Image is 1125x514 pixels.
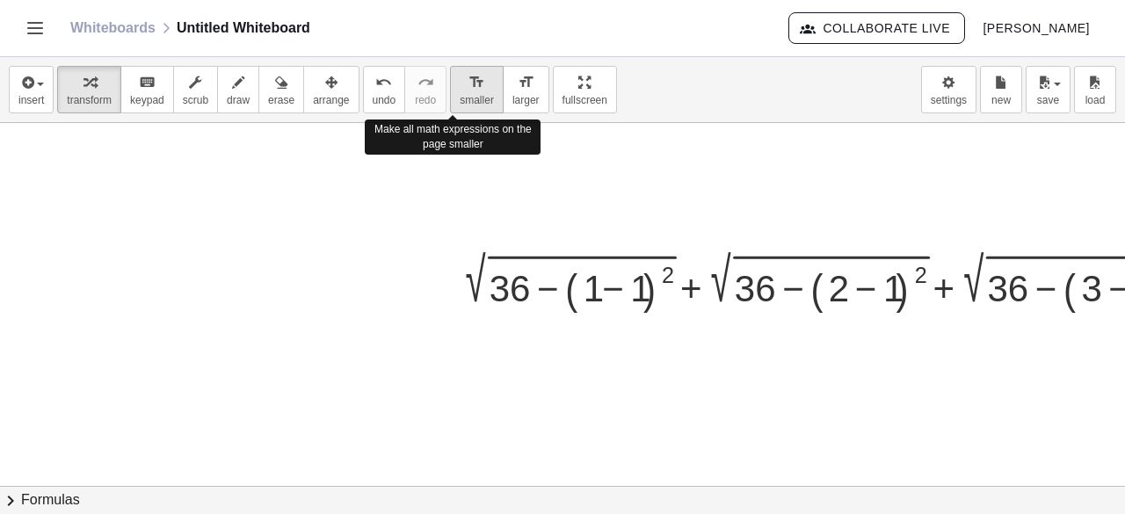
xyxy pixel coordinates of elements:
a: Whiteboards [70,19,156,37]
span: insert [18,94,44,106]
button: Collaborate Live [788,12,965,44]
i: format_size [518,72,534,93]
button: Toggle navigation [21,14,49,42]
button: transform [57,66,121,113]
button: new [980,66,1022,113]
span: transform [67,94,112,106]
span: erase [268,94,294,106]
span: Collaborate Live [803,20,950,36]
button: arrange [303,66,359,113]
button: redoredo [404,66,446,113]
button: insert [9,66,54,113]
button: format_sizelarger [503,66,549,113]
span: load [1085,94,1106,106]
button: load [1074,66,1116,113]
button: scrub [173,66,218,113]
span: fullscreen [562,94,607,106]
button: undoundo [363,66,406,113]
span: scrub [183,94,208,106]
i: keyboard [139,72,156,93]
button: [PERSON_NAME] [969,12,1104,44]
span: larger [512,94,540,106]
span: undo [373,94,396,106]
span: keypad [130,94,164,106]
button: erase [258,66,304,113]
button: settings [921,66,976,113]
button: keyboardkeypad [120,66,174,113]
span: new [991,94,1011,106]
span: settings [931,94,967,106]
button: draw [217,66,259,113]
span: draw [227,94,250,106]
i: format_size [468,72,485,93]
div: Make all math expressions on the page smaller [365,119,541,155]
button: fullscreen [553,66,617,113]
span: smaller [460,94,494,106]
span: [PERSON_NAME] [983,21,1090,35]
span: arrange [313,94,349,106]
button: save [1026,66,1071,113]
i: redo [417,72,434,93]
span: redo [415,94,436,106]
button: format_sizesmaller [450,66,504,113]
i: undo [375,72,392,93]
span: save [1037,94,1059,106]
